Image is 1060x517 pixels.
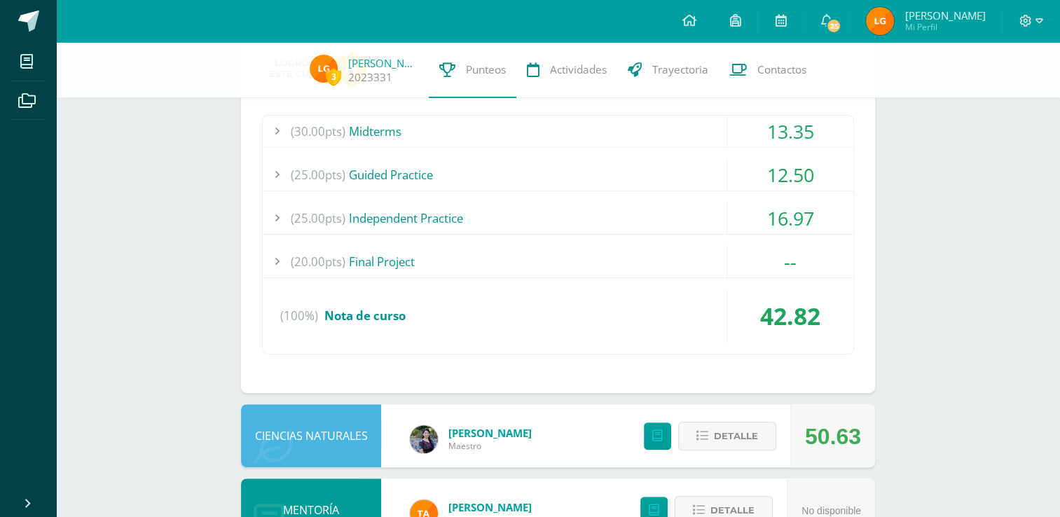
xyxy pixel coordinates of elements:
span: [PERSON_NAME] [904,8,985,22]
span: Maestro [448,440,532,452]
div: 50.63 [805,405,861,468]
span: No disponible [801,505,861,516]
a: Trayectoria [617,42,719,98]
span: Actividades [550,62,607,77]
div: -- [727,246,853,277]
div: 16.97 [727,202,853,234]
span: Nota de curso [324,308,406,324]
span: (25.00pts) [291,202,345,234]
a: Actividades [516,42,617,98]
div: 12.50 [727,159,853,191]
span: Punteos [466,62,506,77]
span: 3 [326,68,341,85]
span: 25 [826,18,841,34]
div: Midterms [263,116,853,147]
span: Mi Perfil [904,21,985,33]
a: Punteos [429,42,516,98]
div: 13.35 [727,116,853,147]
span: Trayectoria [652,62,708,77]
span: (20.00pts) [291,246,345,277]
a: [PERSON_NAME] [448,426,532,440]
a: 2023331 [348,70,392,85]
img: b2b209b5ecd374f6d147d0bc2cef63fa.png [410,425,438,453]
a: [PERSON_NAME] [448,500,532,514]
span: (100%) [280,289,318,343]
span: Contactos [757,62,806,77]
span: (30.00pts) [291,116,345,147]
div: Independent Practice [263,202,853,234]
a: Contactos [719,42,817,98]
img: 2b07e7083290fa3d522a25deb24f4cca.png [866,7,894,35]
div: 42.82 [727,289,853,343]
div: CIENCIAS NATURALES [241,404,381,467]
span: Detalle [714,423,758,449]
div: Final Project [263,246,853,277]
div: Guided Practice [263,159,853,191]
span: (25.00pts) [291,159,345,191]
button: Detalle [678,422,776,450]
img: 2b07e7083290fa3d522a25deb24f4cca.png [310,55,338,83]
a: [PERSON_NAME] [348,56,418,70]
